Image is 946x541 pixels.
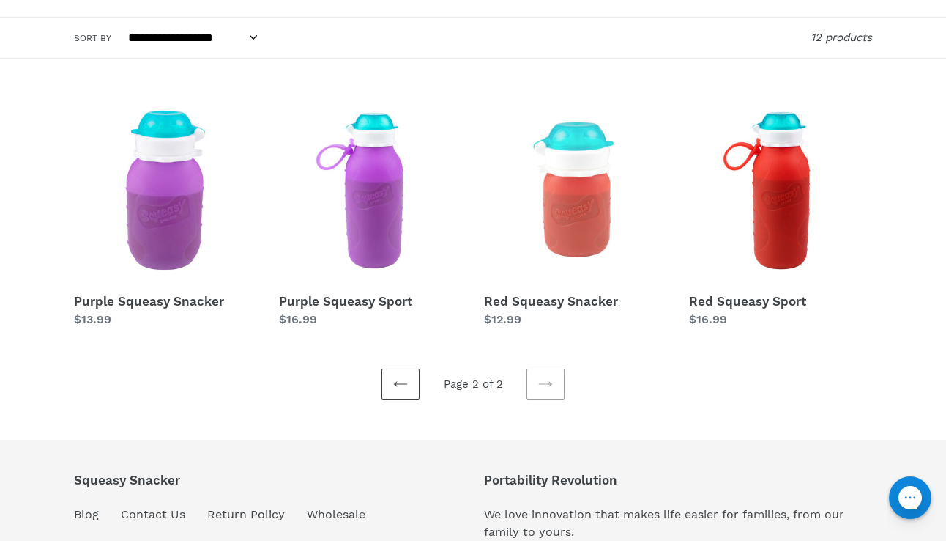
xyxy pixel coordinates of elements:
[121,507,185,521] a: Contact Us
[484,506,872,541] p: We love innovation that makes life easier for families, from our family to yours.
[207,507,285,521] a: Return Policy
[74,32,111,45] label: Sort by
[307,507,365,521] a: Wholesale
[811,31,872,44] span: 12 products
[423,376,523,393] li: Page 2 of 2
[74,507,99,521] a: Blog
[74,473,365,487] p: Squeasy Snacker
[484,473,872,487] p: Portability Revolution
